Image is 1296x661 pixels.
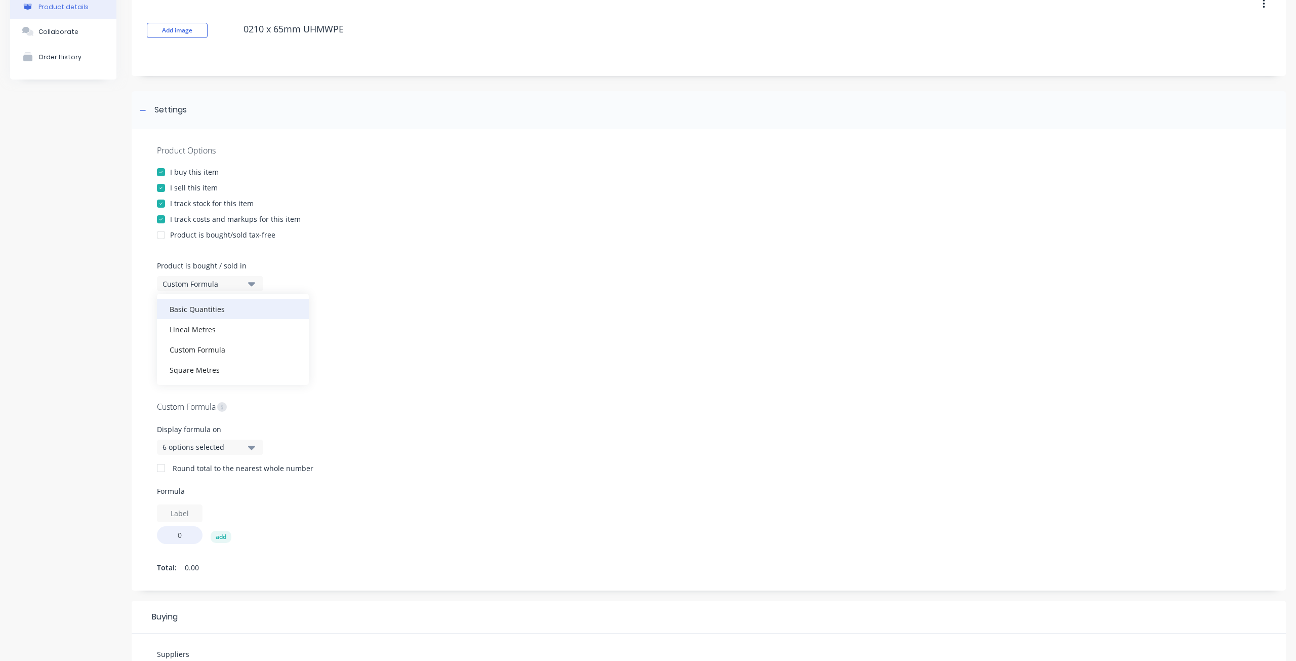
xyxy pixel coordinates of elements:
div: Order History [38,53,82,61]
div: Custom Formula [163,279,244,289]
label: Suppliers [157,649,263,659]
span: 0.00 [185,562,199,573]
span: Total: [157,562,177,573]
input: Label [157,504,202,522]
button: Order History [10,44,116,69]
div: I track stock for this item [170,198,254,209]
div: I buy this item [170,167,219,177]
div: I sell this item [170,182,218,193]
div: Basic Quantities [157,299,309,319]
div: I track costs and markups for this item [170,214,301,224]
button: Custom Formula [157,276,263,291]
button: 6 options selected [157,440,263,455]
div: Product details [38,3,89,11]
label: Product is bought / sold in [157,260,258,271]
button: Collaborate [10,19,116,44]
div: Buying [132,601,1286,634]
button: Add image [147,23,208,38]
button: add [211,531,231,543]
div: 6 options selected [163,442,244,452]
div: Custom Formula [157,400,1261,414]
div: Round total to the nearest whole number [173,463,313,474]
div: Custom Formula [157,339,309,360]
div: Square Metres [157,360,309,380]
textarea: 0210 x 65mm UHMWPE [238,17,1138,41]
label: Display formula on [157,424,263,435]
span: Formula [157,486,1261,496]
div: Product Options [157,144,1261,157]
input: Value [157,526,202,544]
div: Collaborate [38,28,78,35]
div: Product is bought/sold tax-free [170,229,275,240]
div: Settings [154,104,187,116]
div: Lineal Metres [157,319,309,339]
